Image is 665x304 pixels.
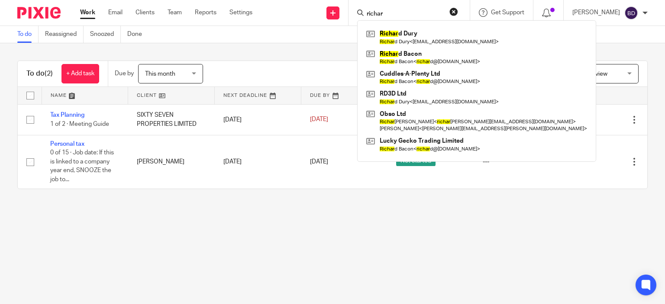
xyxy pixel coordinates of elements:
p: [PERSON_NAME] [572,8,620,17]
span: Get Support [491,10,524,16]
span: This month [145,71,175,77]
a: + Add task [61,64,99,83]
span: (2) [45,70,53,77]
a: Settings [229,8,252,17]
a: Reports [195,8,216,17]
img: svg%3E [624,6,638,20]
td: [PERSON_NAME] [128,135,215,188]
a: To do [17,26,39,43]
a: Team [168,8,182,17]
a: Work [80,8,95,17]
a: Reassigned [45,26,84,43]
a: Snoozed [90,26,121,43]
a: Done [127,26,148,43]
td: [DATE] [215,135,301,188]
div: --- [483,157,552,166]
a: Personal tax [50,141,84,147]
td: SIXTY SEVEN PROPERTIES LIMITED [128,104,215,135]
span: [DATE] [310,117,328,123]
td: [DATE] [215,104,301,135]
button: Clear [449,7,458,16]
a: Clients [136,8,155,17]
span: 0 of 15 · Job date: If this is linked to a company year end, SNOOZE the job to... [50,150,114,183]
a: Email [108,8,123,17]
img: Pixie [17,7,61,19]
input: Search [366,10,444,18]
p: Due by [115,69,134,78]
span: 1 of 2 · Meeting Guide [50,121,109,127]
a: Tax Planning [50,112,84,118]
h1: To do [26,69,53,78]
span: [DATE] [310,159,328,165]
